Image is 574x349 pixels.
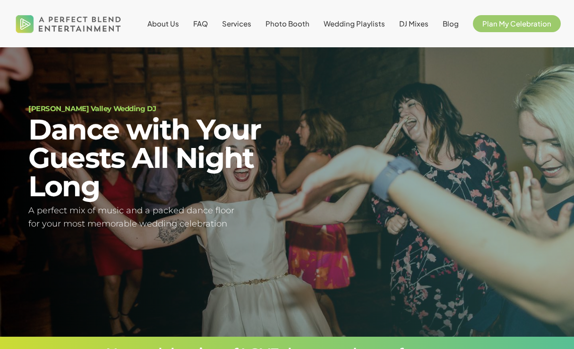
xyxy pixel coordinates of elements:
span: Photo Booth [266,19,309,28]
a: Photo Booth [266,20,309,27]
h1: [PERSON_NAME] Valley Wedding DJ [28,105,275,112]
a: FAQ [193,20,208,27]
a: Services [222,20,251,27]
span: Wedding Playlists [324,19,385,28]
a: DJ Mixes [399,20,428,27]
a: Blog [443,20,459,27]
h5: A perfect mix of music and a packed dance floor for your most memorable wedding celebration [28,204,275,231]
span: Blog [443,19,459,28]
a: About Us [147,20,179,27]
span: About Us [147,19,179,28]
h2: Dance with Your Guests All Night Long [28,115,275,201]
a: Wedding Playlists [324,20,385,27]
span: Plan My Celebration [482,19,551,28]
span: FAQ [193,19,208,28]
span: Services [222,19,251,28]
img: A Perfect Blend Entertainment [13,7,124,41]
a: Plan My Celebration [473,20,561,27]
span: DJ Mixes [399,19,428,28]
